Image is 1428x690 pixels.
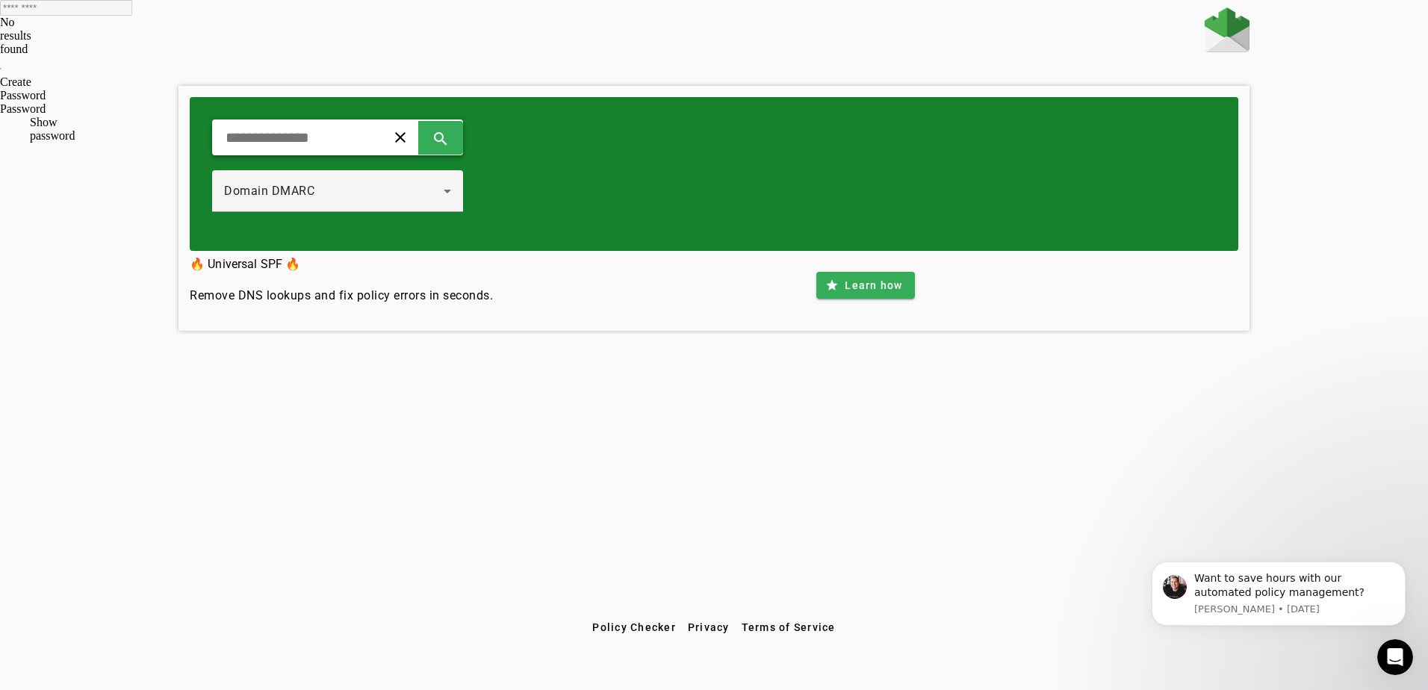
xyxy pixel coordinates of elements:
[1205,7,1249,56] a: Home
[736,614,842,641] button: Terms of Service
[190,287,493,305] h4: Remove DNS lookups and fix policy errors in seconds.
[1377,639,1413,675] iframe: Intercom live chat
[688,621,730,633] span: Privacy
[742,621,836,633] span: Terms of Service
[224,184,314,198] span: Domain DMARC
[592,621,676,633] span: Policy Checker
[190,254,493,275] h3: 🔥 Universal SPF 🔥
[845,278,902,293] span: Learn how
[1129,543,1428,683] iframe: Intercom notifications message
[1205,7,1249,52] img: Fraudmarc Logo
[816,272,914,299] button: Learn how
[682,614,736,641] button: Privacy
[586,614,682,641] button: Policy Checker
